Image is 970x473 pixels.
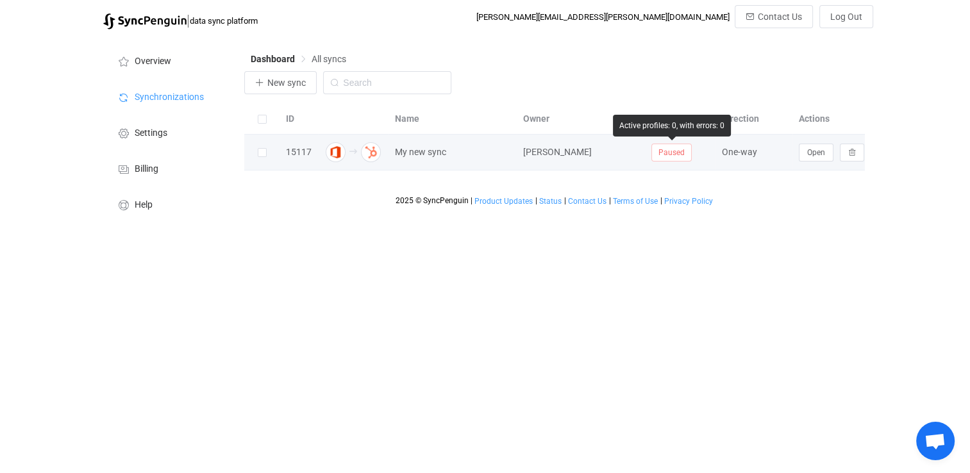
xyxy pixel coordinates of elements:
span: New sync [267,78,306,88]
div: Owner [517,112,645,126]
a: Settings [103,114,231,150]
span: 2025 © SyncPenguin [396,196,469,205]
a: Terms of Use [612,197,658,206]
a: Product Updates [474,197,533,206]
div: Breadcrumb [251,54,346,63]
span: | [535,196,537,205]
div: Direction [715,112,792,126]
span: Paused [651,144,692,162]
span: | [609,196,611,205]
span: All syncs [312,54,346,64]
span: | [564,196,566,205]
img: microsoft365.png [326,142,346,162]
span: Overview [135,56,171,67]
span: | [471,196,472,205]
div: Name [389,112,517,126]
span: | [187,12,190,29]
span: Dashboard [251,54,295,64]
div: Active profiles: 0, with errors: 0 [613,115,731,137]
span: My new sync [395,145,446,160]
span: Privacy Policy [664,197,713,206]
a: Help [103,186,231,222]
div: Actions [792,112,889,126]
a: Synchronizations [103,78,231,114]
input: Search [323,71,451,94]
span: Log Out [830,12,862,22]
div: Status [645,112,715,126]
a: Privacy Policy [664,197,714,206]
span: Open [807,148,825,157]
span: Contact Us [568,197,606,206]
a: Contact Us [567,197,607,206]
a: |data sync platform [103,12,258,29]
span: Terms of Use [613,197,658,206]
span: Synchronizations [135,92,204,103]
div: 15117 [280,145,318,160]
button: New sync [244,71,317,94]
span: Help [135,200,153,210]
a: Open [799,147,833,157]
button: Contact Us [735,5,813,28]
button: Open [799,144,833,162]
div: ID [280,112,318,126]
img: syncpenguin.svg [103,13,187,29]
span: Status [539,197,562,206]
a: Overview [103,42,231,78]
span: Billing [135,164,158,174]
div: One-way [715,145,792,160]
span: data sync platform [190,16,258,26]
a: Status [539,197,562,206]
span: Contact Us [758,12,802,22]
img: hubspot.png [361,142,381,162]
div: [PERSON_NAME][EMAIL_ADDRESS][PERSON_NAME][DOMAIN_NAME] [476,12,730,22]
div: Open chat [916,422,955,460]
button: Log Out [819,5,873,28]
span: Settings [135,128,167,138]
a: Billing [103,150,231,186]
span: [PERSON_NAME] [523,147,592,157]
span: | [660,196,662,205]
